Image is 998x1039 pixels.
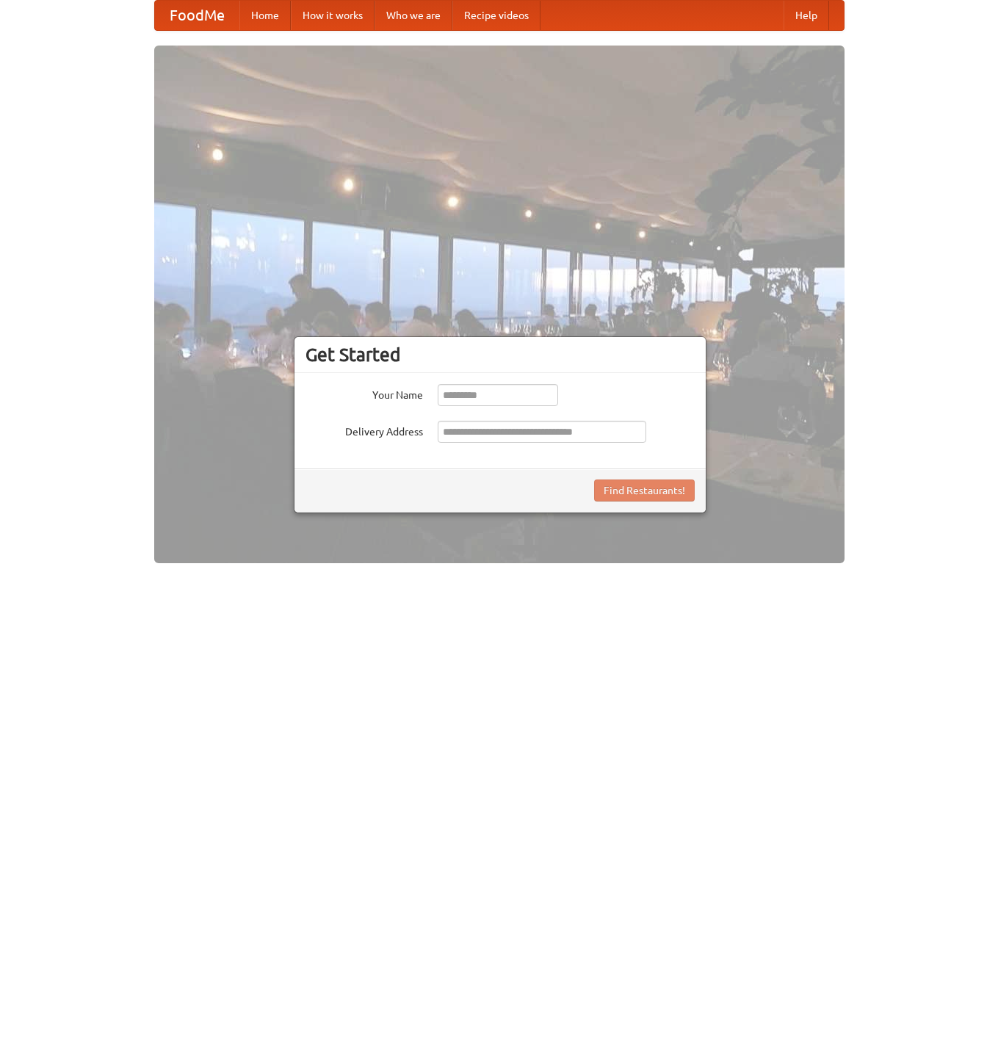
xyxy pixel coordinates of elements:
[305,384,423,402] label: Your Name
[594,479,695,502] button: Find Restaurants!
[452,1,540,30] a: Recipe videos
[291,1,375,30] a: How it works
[239,1,291,30] a: Home
[375,1,452,30] a: Who we are
[305,344,695,366] h3: Get Started
[155,1,239,30] a: FoodMe
[305,421,423,439] label: Delivery Address
[784,1,829,30] a: Help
